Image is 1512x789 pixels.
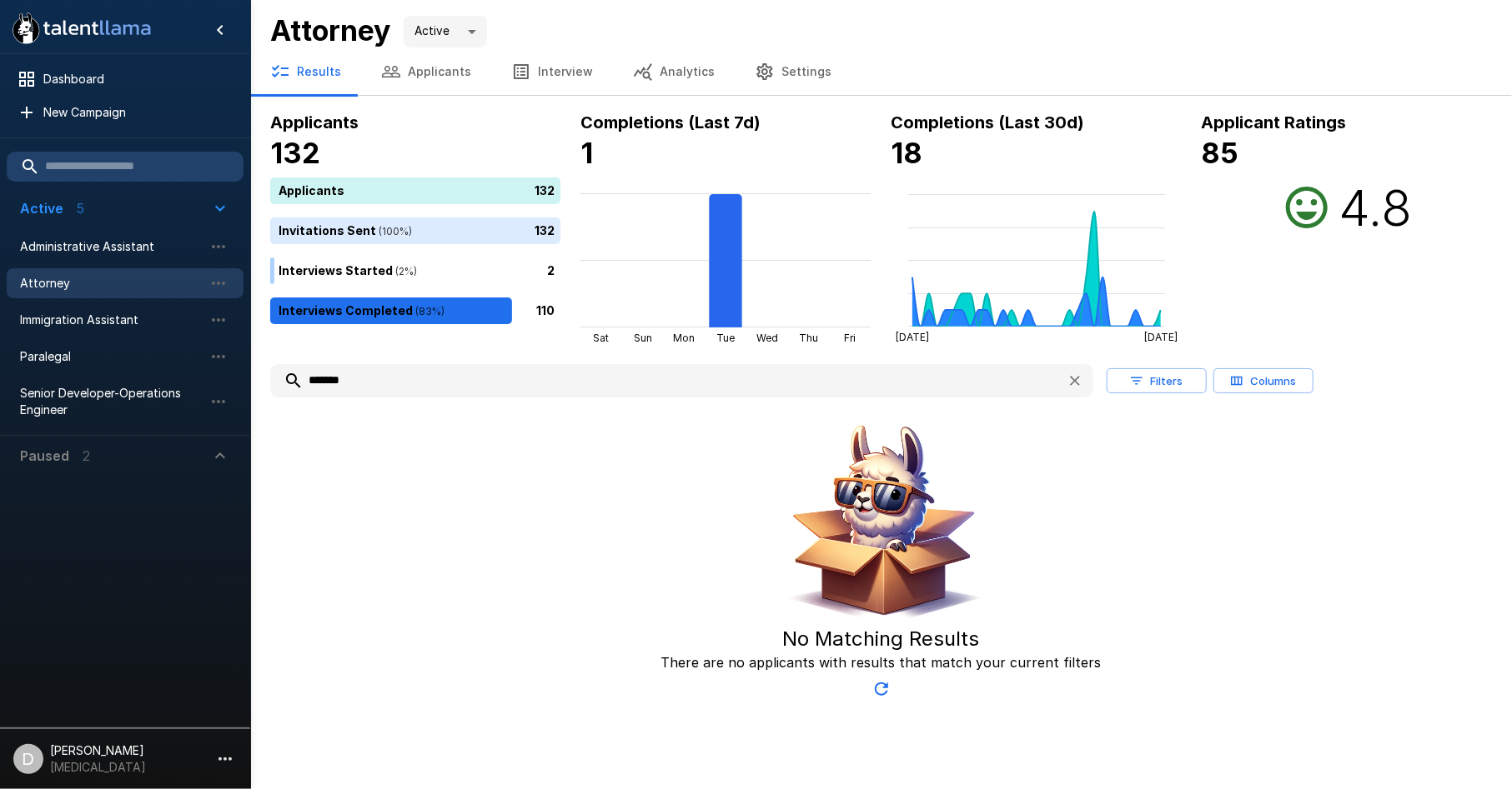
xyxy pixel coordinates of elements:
b: 1 [580,136,593,170]
tspan: Thu [799,332,818,344]
button: Updated Today - 4:45 PM [865,672,898,706]
tspan: Wed [756,332,778,344]
p: 110 [536,302,555,319]
b: 18 [892,136,923,170]
img: Animated document [777,417,986,626]
div: Active [404,16,487,47]
b: Applicant Ratings [1202,112,1347,132]
p: 2 [547,262,555,279]
button: Results [250,48,361,95]
b: Applicants [270,112,359,132]
h2: 4.8 [1339,177,1412,237]
button: Columns [1213,368,1314,394]
h5: No Matching Results [783,626,980,652]
b: Completions (Last 7d) [580,112,761,132]
p: 132 [535,182,555,199]
button: Applicants [361,48,491,95]
b: 132 [270,136,320,170]
tspan: Sun [634,332,652,344]
tspan: Mon [674,332,696,344]
tspan: Sat [594,332,610,344]
button: Analytics [613,48,735,95]
b: 85 [1202,136,1239,170]
b: Completions (Last 30d) [892,112,1085,132]
button: Filters [1107,368,1207,394]
p: 132 [535,222,555,239]
b: Attorney [270,13,390,47]
tspan: [DATE] [1144,331,1178,343]
button: Interview [491,48,613,95]
tspan: Fri [845,332,856,344]
button: Settings [735,48,851,95]
p: There are no applicants with results that match your current filters [661,652,1102,672]
tspan: [DATE] [896,331,929,343]
tspan: Tue [716,332,735,344]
